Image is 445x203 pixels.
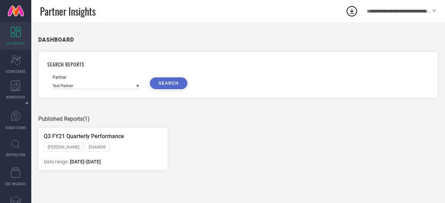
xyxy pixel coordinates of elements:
[346,5,358,17] div: Open download list
[6,94,25,100] span: WORKSPACE
[6,41,25,46] span: DASHBOARD
[44,159,68,164] span: Date range:
[6,152,25,157] span: INSPIRATION
[150,77,187,89] button: SEARCH
[5,181,26,186] span: CDC INSIGHTS
[89,145,106,150] span: ENAMOR
[70,159,101,164] span: [DATE] - [DATE]
[6,69,26,74] span: SCORECARDS
[47,61,429,68] h1: SEARCH REPORTS
[38,36,74,43] h1: DASHBOARD
[38,116,438,122] div: Published Reports (1)
[40,4,96,18] span: Partner Insights
[52,75,139,80] div: Partner
[44,133,124,139] span: Q3 FY21 Quarterly Performance
[5,125,26,130] span: SUGGESTIONS
[48,145,79,150] span: [PERSON_NAME]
